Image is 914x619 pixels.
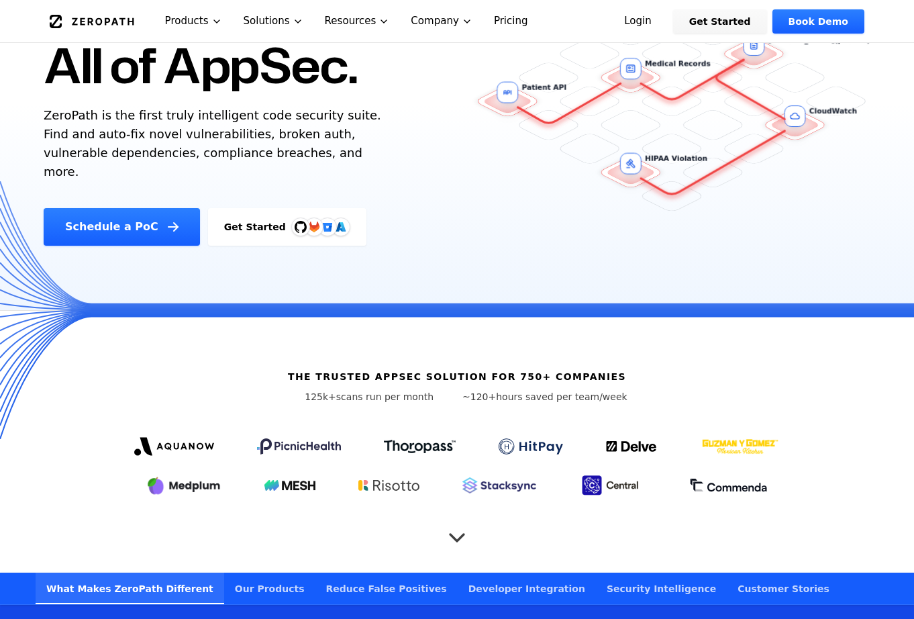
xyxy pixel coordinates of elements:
[224,573,315,604] a: Our Products
[444,518,470,544] button: Scroll to next section
[305,391,336,402] span: 125k+
[320,220,335,234] svg: Bitbucket
[384,440,456,453] img: Thoropass
[146,475,221,496] img: Medplum
[673,9,767,34] a: Get Started
[701,430,780,463] img: GYG
[462,390,627,403] p: hours saved per team/week
[264,480,315,491] img: Mesh
[579,473,646,497] img: Central
[44,208,200,246] a: Schedule a PoC
[44,106,387,181] p: ZeroPath is the first truly intelligent code security suite. Find and auto-fix novel vulnerabilit...
[295,221,307,233] img: GitHub
[287,390,452,403] p: scans run per month
[458,573,596,604] a: Developer Integration
[596,573,727,604] a: Security Intelligence
[462,477,536,493] img: Stacksync
[315,573,458,604] a: Reduce False Positives
[301,213,327,240] img: GitLab
[208,208,366,246] a: Get StartedGitHubGitLabAzure
[336,222,346,232] img: Azure
[288,370,626,383] h6: The trusted AppSec solution for 750+ companies
[772,9,864,34] a: Book Demo
[462,391,496,402] span: ~120+
[608,9,668,34] a: Login
[36,573,224,604] a: What Makes ZeroPath Different
[727,573,840,604] a: Customer Stories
